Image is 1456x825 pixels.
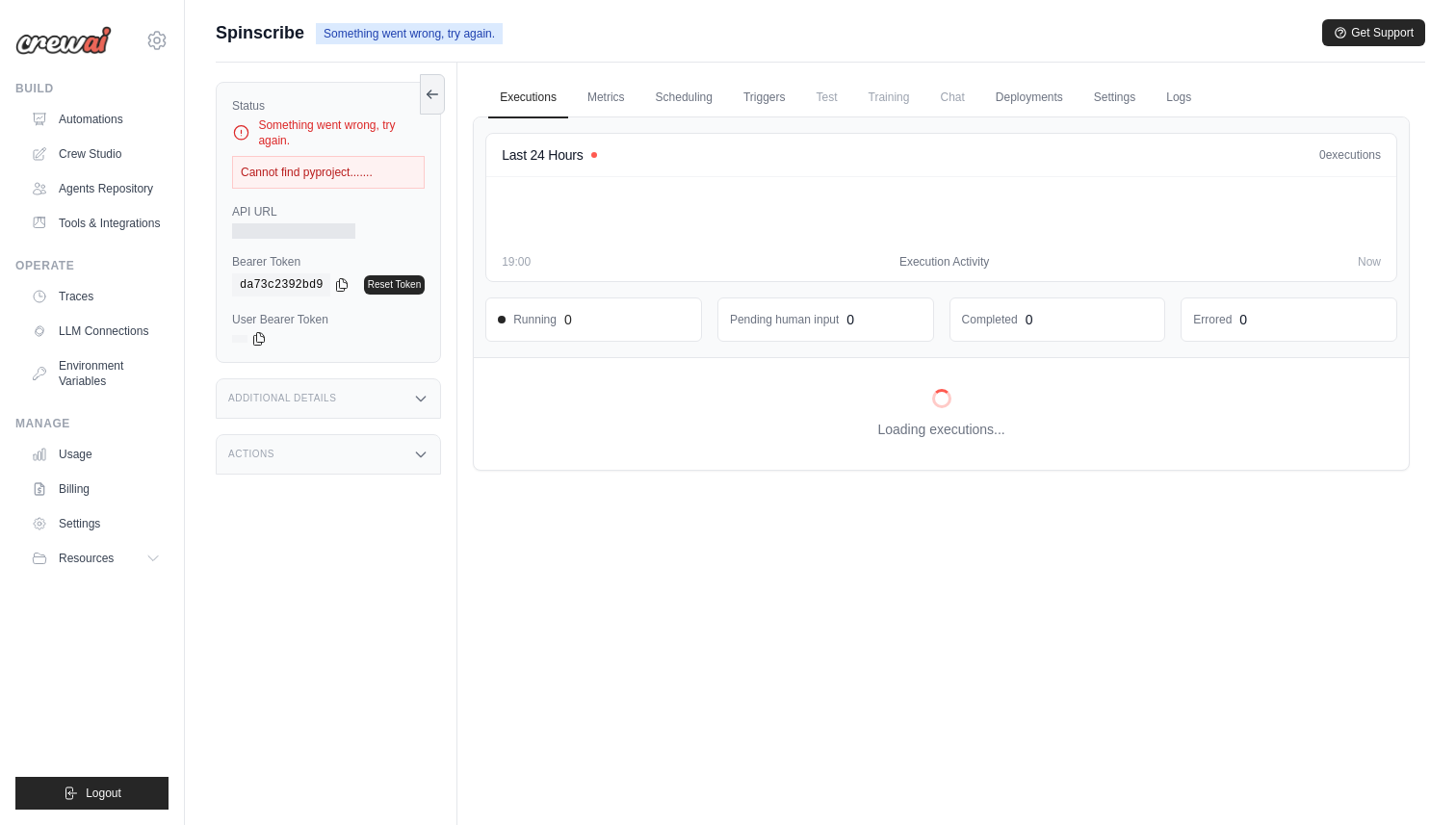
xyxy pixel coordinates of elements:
[488,78,568,118] a: Executions
[232,254,425,270] label: Bearer Token
[730,312,839,327] dd: Pending human input
[984,78,1075,118] a: Deployments
[232,156,425,189] div: Cannot find pyproject.......
[228,449,274,460] h3: Actions
[15,26,112,55] img: Logo
[232,117,425,148] div: Something went wrong, try again.
[23,543,169,574] button: Resources
[232,98,425,114] label: Status
[1322,19,1425,46] button: Get Support
[1319,147,1381,163] div: executions
[232,204,425,219] label: API URL
[877,420,1004,439] p: Loading executions...
[23,316,169,347] a: LLM Connections
[23,350,169,397] a: Environment Variables
[502,254,531,270] span: 19:00
[1026,310,1033,329] div: 0
[59,551,114,566] span: Resources
[216,19,304,46] span: Spinscribe
[23,104,169,135] a: Automations
[15,416,169,431] div: Manage
[732,78,797,118] a: Triggers
[232,273,330,296] code: da73c2392bd9
[805,78,849,116] span: Test
[23,208,169,239] a: Tools & Integrations
[232,312,425,327] label: User Bearer Token
[23,508,169,539] a: Settings
[498,312,557,327] span: Running
[1193,312,1232,327] dd: Errored
[576,78,637,118] a: Metrics
[228,393,336,404] h3: Additional Details
[1155,78,1203,118] a: Logs
[316,23,503,44] span: Something went wrong, try again.
[23,139,169,169] a: Crew Studio
[23,281,169,312] a: Traces
[928,78,975,116] span: Chat is not available until the deployment is complete
[23,173,169,204] a: Agents Repository
[1082,78,1147,118] a: Settings
[502,145,583,165] h4: Last 24 Hours
[86,786,121,801] span: Logout
[23,474,169,504] a: Billing
[962,312,1018,327] dd: Completed
[15,81,169,96] div: Build
[857,78,922,116] span: Training is not available until the deployment is complete
[899,254,989,270] span: Execution Activity
[364,275,425,295] a: Reset Token
[1239,310,1247,329] div: 0
[1358,254,1381,270] span: Now
[15,258,169,273] div: Operate
[15,777,169,810] button: Logout
[23,439,169,470] a: Usage
[564,310,572,329] div: 0
[644,78,724,118] a: Scheduling
[846,310,854,329] div: 0
[1319,148,1326,162] span: 0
